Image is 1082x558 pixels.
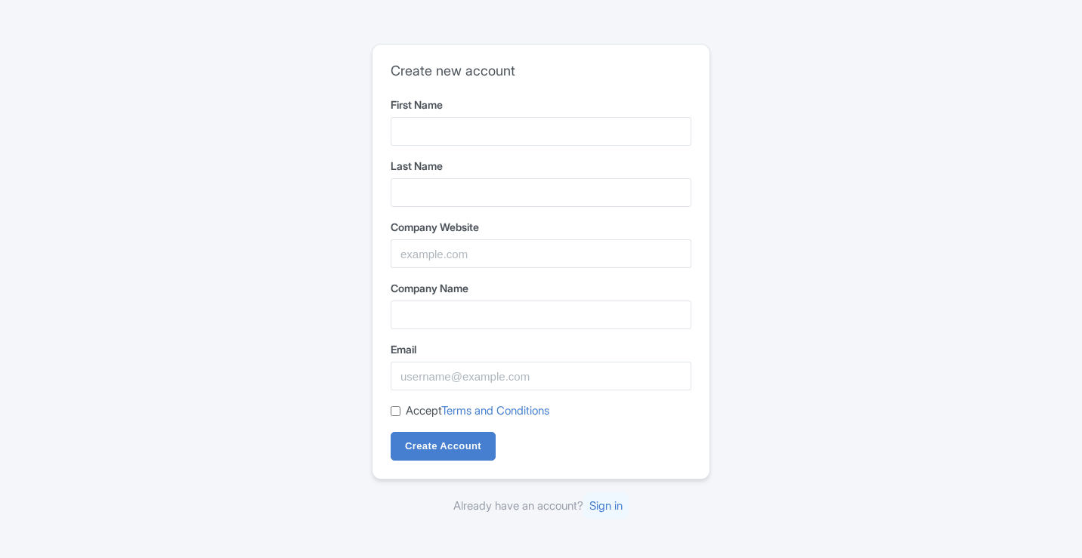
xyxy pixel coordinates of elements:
label: First Name [391,97,691,113]
label: Company Website [391,219,691,235]
label: Accept [406,402,549,420]
input: username@example.com [391,362,691,390]
input: example.com [391,239,691,268]
label: Last Name [391,158,691,174]
a: Terms and Conditions [441,403,549,418]
h2: Create new account [391,63,691,79]
label: Email [391,341,691,357]
a: Sign in [583,492,629,519]
label: Company Name [391,280,691,296]
div: Already have an account? [372,498,710,515]
input: Create Account [391,432,496,461]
